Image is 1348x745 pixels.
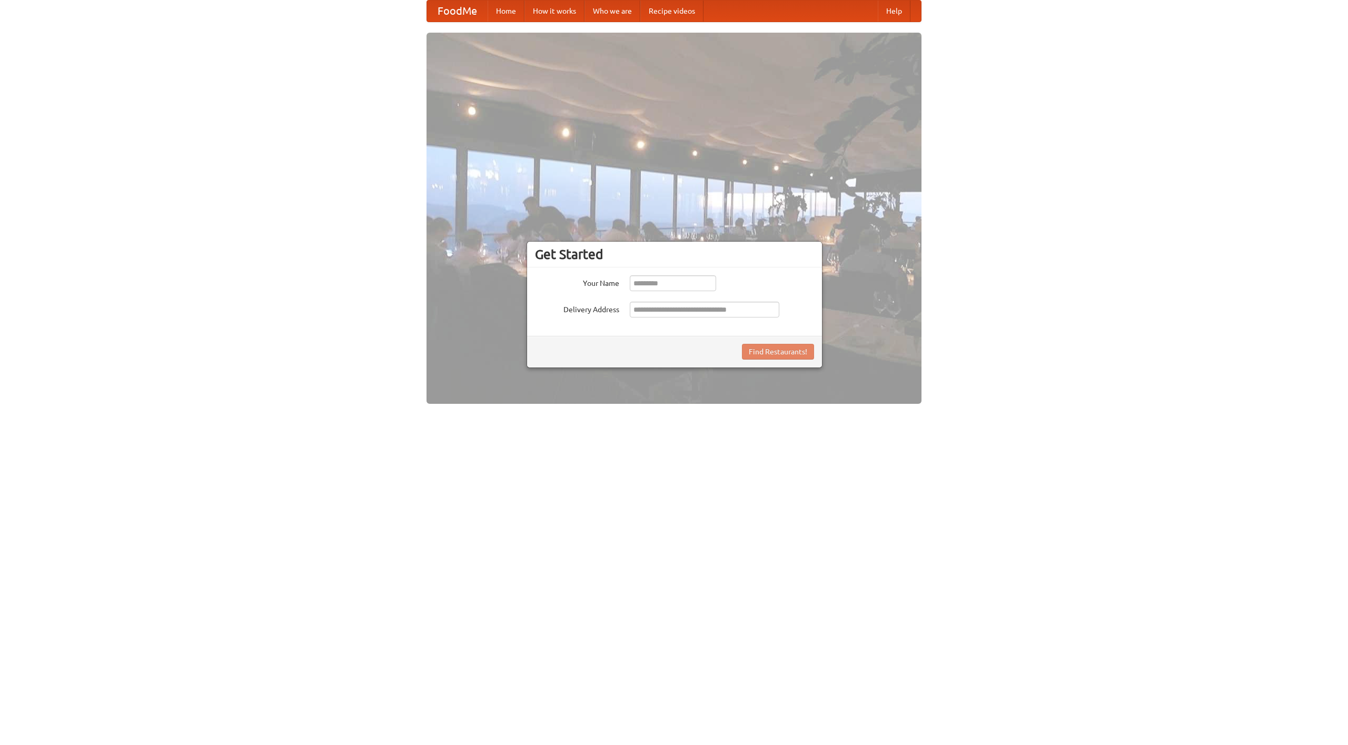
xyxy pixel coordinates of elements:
a: Help [878,1,910,22]
a: FoodMe [427,1,488,22]
label: Your Name [535,275,619,289]
a: Home [488,1,524,22]
label: Delivery Address [535,302,619,315]
h3: Get Started [535,246,814,262]
a: Recipe videos [640,1,703,22]
button: Find Restaurants! [742,344,814,360]
a: How it works [524,1,584,22]
a: Who we are [584,1,640,22]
